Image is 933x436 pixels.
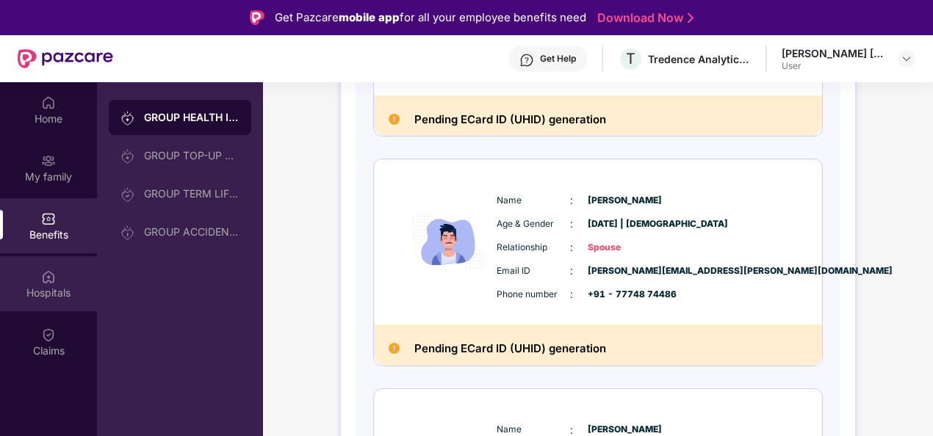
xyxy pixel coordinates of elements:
[41,327,56,342] img: svg+xml;base64,PHN2ZyBpZD0iQ2xhaW0iIHhtbG5zPSJodHRwOi8vd3d3LnczLm9yZy8yMDAwL3N2ZyIgd2lkdGg9IjIwIi...
[389,343,400,354] img: Pending
[648,52,751,66] div: Tredence Analytics Solutions Private Limited
[405,181,493,302] img: icon
[120,187,135,202] img: svg+xml;base64,PHN2ZyB3aWR0aD0iMjAiIGhlaWdodD0iMjAiIHZpZXdCb3g9IjAgMCAyMCAyMCIgZmlsbD0ibm9uZSIgeG...
[497,194,570,208] span: Name
[414,339,606,358] h2: Pending ECard ID (UHID) generation
[144,226,239,238] div: GROUP ACCIDENTAL INSURANCE
[626,50,635,68] span: T
[688,10,694,26] img: Stroke
[588,264,661,278] span: [PERSON_NAME][EMAIL_ADDRESS][PERSON_NAME][DOMAIN_NAME]
[414,110,606,129] h2: Pending ECard ID (UHID) generation
[597,10,689,26] a: Download Now
[389,114,400,125] img: Pending
[588,217,661,231] span: [DATE] | [DEMOGRAPHIC_DATA]
[144,110,239,125] div: GROUP HEALTH INSURANCE
[570,239,573,255] span: :
[250,10,264,25] img: Logo
[275,9,586,26] div: Get Pazcare for all your employee benefits need
[901,53,912,65] img: svg+xml;base64,PHN2ZyBpZD0iRHJvcGRvd24tMzJ4MzIiIHhtbG5zPSJodHRwOi8vd3d3LnczLm9yZy8yMDAwL3N2ZyIgd2...
[497,241,570,255] span: Relationship
[588,288,661,302] span: +91 - 77748 74486
[120,225,135,240] img: svg+xml;base64,PHN2ZyB3aWR0aD0iMjAiIGhlaWdodD0iMjAiIHZpZXdCb3g9IjAgMCAyMCAyMCIgZmlsbD0ibm9uZSIgeG...
[120,149,135,164] img: svg+xml;base64,PHN2ZyB3aWR0aD0iMjAiIGhlaWdodD0iMjAiIHZpZXdCb3g9IjAgMCAyMCAyMCIgZmlsbD0ibm9uZSIgeG...
[41,95,56,110] img: svg+xml;base64,PHN2ZyBpZD0iSG9tZSIgeG1sbnM9Imh0dHA6Ly93d3cudzMub3JnLzIwMDAvc3ZnIiB3aWR0aD0iMjAiIG...
[588,241,661,255] span: Spouse
[570,286,573,302] span: :
[497,264,570,278] span: Email ID
[782,60,885,72] div: User
[570,192,573,208] span: :
[519,53,534,68] img: svg+xml;base64,PHN2ZyBpZD0iSGVscC0zMngzMiIgeG1sbnM9Imh0dHA6Ly93d3cudzMub3JnLzIwMDAvc3ZnIiB3aWR0aD...
[782,46,885,60] div: [PERSON_NAME] [PERSON_NAME]
[570,216,573,232] span: :
[588,194,661,208] span: [PERSON_NAME]
[497,217,570,231] span: Age & Gender
[41,211,56,226] img: svg+xml;base64,PHN2ZyBpZD0iQmVuZWZpdHMiIHhtbG5zPSJodHRwOi8vd3d3LnczLm9yZy8yMDAwL3N2ZyIgd2lkdGg9Ij...
[540,53,576,65] div: Get Help
[570,263,573,279] span: :
[497,288,570,302] span: Phone number
[41,153,56,168] img: svg+xml;base64,PHN2ZyB3aWR0aD0iMjAiIGhlaWdodD0iMjAiIHZpZXdCb3g9IjAgMCAyMCAyMCIgZmlsbD0ibm9uZSIgeG...
[120,111,135,126] img: svg+xml;base64,PHN2ZyB3aWR0aD0iMjAiIGhlaWdodD0iMjAiIHZpZXdCb3g9IjAgMCAyMCAyMCIgZmlsbD0ibm9uZSIgeG...
[339,10,400,24] strong: mobile app
[18,49,113,68] img: New Pazcare Logo
[144,188,239,200] div: GROUP TERM LIFE INSURANCE
[41,269,56,284] img: svg+xml;base64,PHN2ZyBpZD0iSG9zcGl0YWxzIiB4bWxucz0iaHR0cDovL3d3dy53My5vcmcvMjAwMC9zdmciIHdpZHRoPS...
[144,150,239,161] div: GROUP TOP-UP POLICY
